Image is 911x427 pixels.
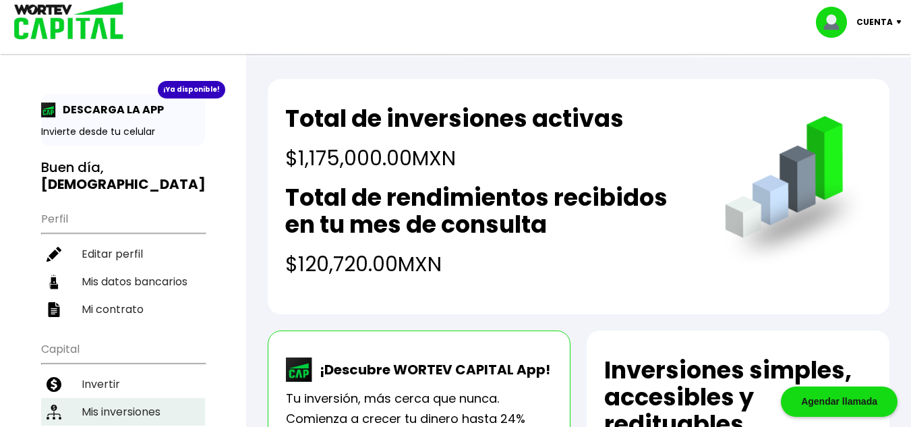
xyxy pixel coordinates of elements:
[41,103,56,117] img: app-icon
[285,184,698,238] h2: Total de rendimientos recibidos en tu mes de consulta
[893,20,911,24] img: icon-down
[41,125,205,139] p: Invierte desde tu celular
[41,370,205,398] a: Invertir
[285,249,698,279] h4: $120,720.00 MXN
[719,116,872,269] img: grafica.516fef24.png
[47,377,61,392] img: invertir-icon.b3b967d7.svg
[285,105,624,132] h2: Total de inversiones activas
[158,81,225,98] div: ¡Ya disponible!
[47,302,61,317] img: contrato-icon.f2db500c.svg
[41,268,205,295] a: Mis datos bancarios
[47,405,61,420] img: inversiones-icon.6695dc30.svg
[856,12,893,32] p: Cuenta
[313,360,550,380] p: ¡Descubre WORTEV CAPITAL App!
[816,7,856,38] img: profile-image
[56,101,164,118] p: DESCARGA LA APP
[781,387,898,417] div: Agendar llamada
[41,204,205,323] ul: Perfil
[41,175,206,194] b: [DEMOGRAPHIC_DATA]
[41,398,205,426] a: Mis inversiones
[286,358,313,382] img: wortev-capital-app-icon
[41,159,205,193] h3: Buen día,
[47,275,61,289] img: datos-icon.10cf9172.svg
[285,143,624,173] h4: $1,175,000.00 MXN
[47,247,61,262] img: editar-icon.952d3147.svg
[41,295,205,323] a: Mi contrato
[41,240,205,268] a: Editar perfil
